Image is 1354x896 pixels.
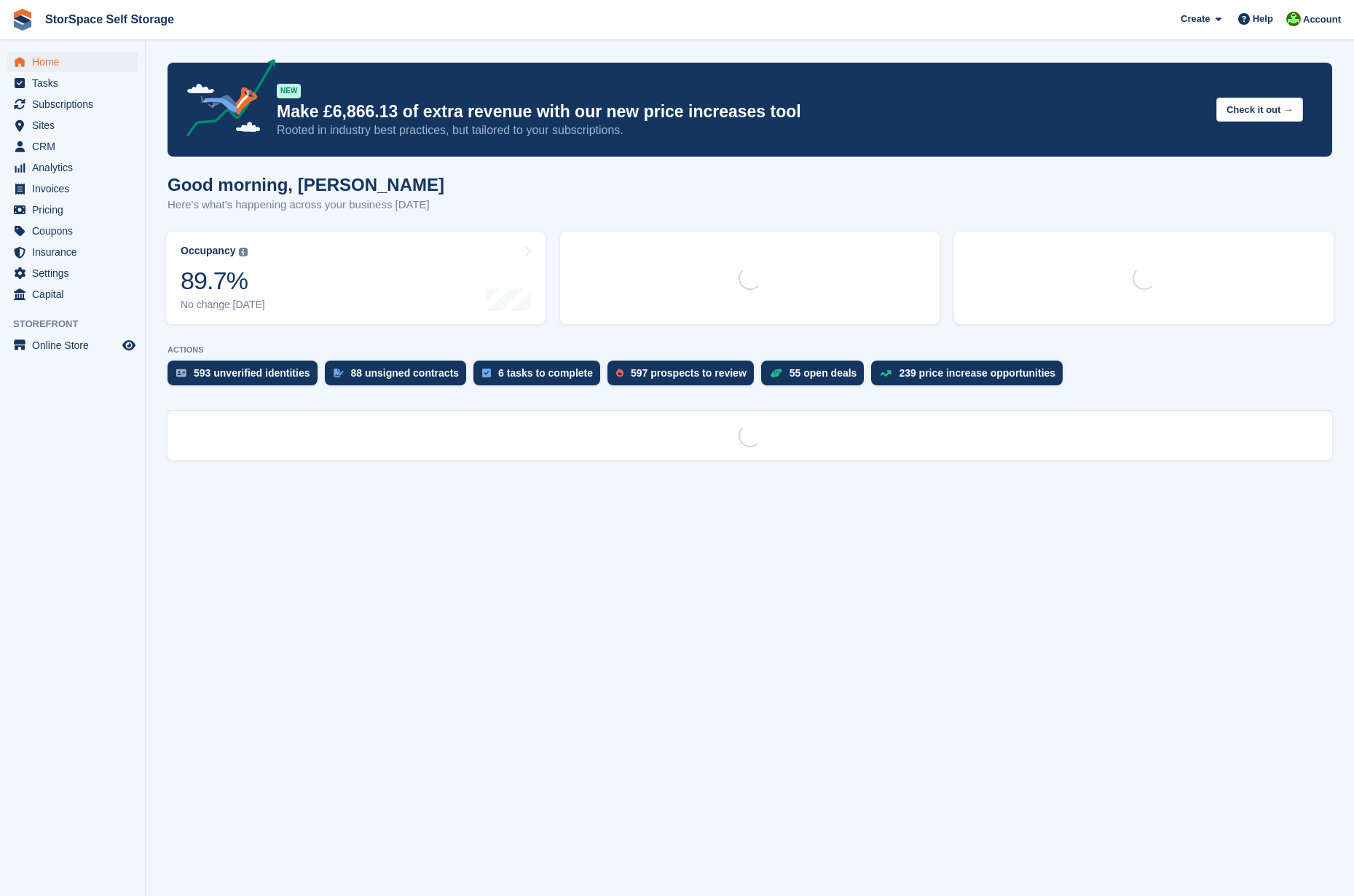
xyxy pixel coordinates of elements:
[32,200,119,220] span: Pricing
[351,367,460,379] div: 88 unsigned contracts
[32,284,119,304] span: Capital
[1286,12,1301,26] img: Jon Pace
[168,197,444,213] p: Here's what's happening across your business [DATE]
[168,345,1332,355] p: ACTIONS
[174,59,276,142] img: price-adjustments-announcement-icon-8257ccfd72463d97f412b2fc003d46551f7dbcb40ab6d574587a9cd5c0d94...
[7,284,138,304] a: menu
[7,242,138,262] a: menu
[181,245,235,257] div: Occupancy
[176,369,186,377] img: verify_identity-adf6edd0f0f0b5bbfe63781bf79b02c33cf7c696d77639b501bdc392416b5a36.svg
[194,367,310,379] div: 593 unverified identities
[790,367,857,379] div: 55 open deals
[7,157,138,178] a: menu
[899,367,1055,379] div: 239 price increase opportunities
[1216,98,1303,122] button: Check it out →
[168,175,444,194] h1: Good morning, [PERSON_NAME]
[239,248,248,256] img: icon-info-grey-7440780725fd019a000dd9b08b2336e03edf1995a4989e88bcd33f0948082b44.svg
[1253,12,1273,26] span: Help
[871,361,1070,393] a: 239 price increase opportunities
[32,242,119,262] span: Insurance
[181,266,265,296] div: 89.7%
[32,335,119,355] span: Online Store
[770,368,782,378] img: deal-1b604bf984904fb50ccaf53a9ad4b4a5d6e5aea283cecdc64d6e3604feb123c2.svg
[7,263,138,283] a: menu
[32,263,119,283] span: Settings
[607,361,761,393] a: 597 prospects to review
[761,361,872,393] a: 55 open deals
[7,52,138,72] a: menu
[7,94,138,114] a: menu
[7,335,138,355] a: menu
[7,115,138,135] a: menu
[325,361,474,393] a: 88 unsigned contracts
[166,232,546,324] a: Occupancy 89.7% No change [DATE]
[277,84,301,98] div: NEW
[1303,12,1341,27] span: Account
[32,136,119,157] span: CRM
[7,178,138,199] a: menu
[168,361,325,393] a: 593 unverified identities
[32,157,119,178] span: Analytics
[631,367,747,379] div: 597 prospects to review
[616,369,623,377] img: prospect-51fa495bee0391a8d652442698ab0144808aea92771e9ea1ae160a38d050c398.svg
[13,317,145,331] span: Storefront
[12,9,34,31] img: stora-icon-8386f47178a22dfd0bd8f6a31ec36ba5ce8667c1dd55bd0f319d3a0aa187defe.svg
[498,367,593,379] div: 6 tasks to complete
[32,221,119,241] span: Coupons
[277,122,1205,138] p: Rooted in industry best practices, but tailored to your subscriptions.
[32,178,119,199] span: Invoices
[1181,12,1210,26] span: Create
[7,221,138,241] a: menu
[7,73,138,93] a: menu
[181,299,265,311] div: No change [DATE]
[32,94,119,114] span: Subscriptions
[334,369,344,377] img: contract_signature_icon-13c848040528278c33f63329250d36e43548de30e8caae1d1a13099fd9432cc5.svg
[277,101,1205,122] p: Make £6,866.13 of extra revenue with our new price increases tool
[7,200,138,220] a: menu
[32,52,119,72] span: Home
[473,361,607,393] a: 6 tasks to complete
[7,136,138,157] a: menu
[32,115,119,135] span: Sites
[482,369,491,377] img: task-75834270c22a3079a89374b754ae025e5fb1db73e45f91037f5363f120a921f8.svg
[880,370,891,377] img: price_increase_opportunities-93ffe204e8149a01c8c9dc8f82e8f89637d9d84a8eef4429ea346261dce0b2c0.svg
[120,337,138,354] a: Preview store
[32,73,119,93] span: Tasks
[39,7,180,31] a: StorSpace Self Storage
